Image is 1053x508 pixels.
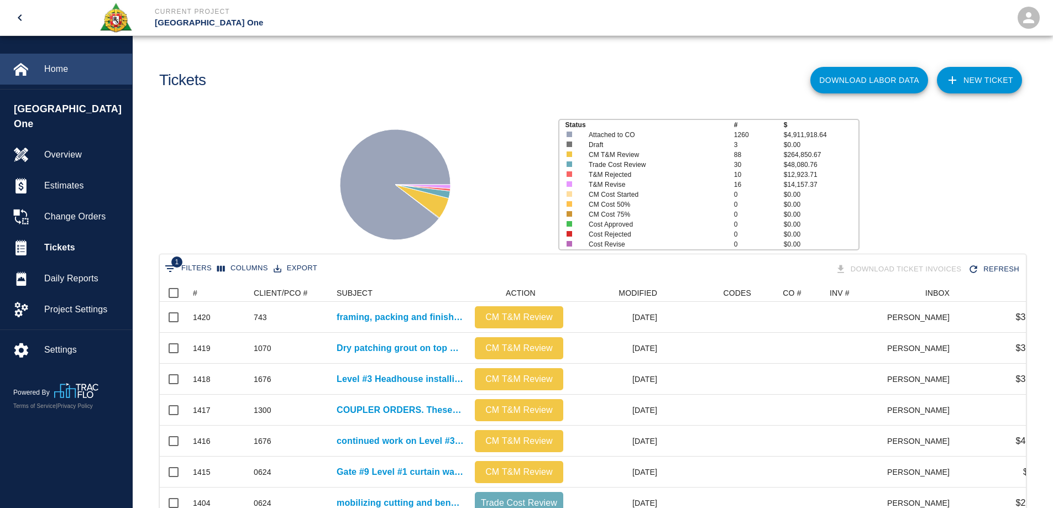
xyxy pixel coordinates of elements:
p: $14,157.37 [784,180,858,190]
p: Attached to CO [589,130,719,140]
a: Level #3 Headhouse installing Styrofoam underneath [PERSON_NAME] duct. [337,373,464,386]
div: CO # [757,284,824,302]
img: TracFlo [54,383,98,398]
p: 0 [734,210,784,219]
p: 0 [734,239,784,249]
span: Estimates [44,179,123,192]
p: $0.00 [784,200,858,210]
button: Show filters [162,260,214,277]
div: # [193,284,197,302]
button: Refresh [966,260,1024,279]
p: $264,850.67 [784,150,858,160]
div: 1676 [254,374,271,385]
p: Cost Revise [589,239,719,249]
p: CM Cost Started [589,190,719,200]
div: [PERSON_NAME] [888,364,955,395]
p: 3 [734,140,784,150]
p: Current Project [155,7,586,17]
p: 10 [734,170,784,180]
div: [DATE] [569,426,663,457]
div: 1676 [254,436,271,447]
p: $0.00 [784,190,858,200]
span: Project Settings [44,303,123,316]
p: $0.00 [784,210,858,219]
div: CLIENT/PCO # [248,284,331,302]
div: 1416 [193,436,211,447]
div: Refresh the list [966,260,1024,279]
div: [DATE] [569,457,663,488]
div: 1420 [193,312,211,323]
p: $0.00 [784,140,858,150]
p: [GEOGRAPHIC_DATA] One [155,17,586,29]
p: Cost Approved [589,219,719,229]
div: 1418 [193,374,211,385]
p: $0.00 [784,239,858,249]
iframe: Chat Widget [998,455,1053,508]
p: 0 [734,190,784,200]
div: [PERSON_NAME] [888,395,955,426]
div: [DATE] [569,364,663,395]
p: 1260 [734,130,784,140]
p: Trade Cost Review [589,160,719,170]
div: SUBJECT [331,284,469,302]
div: [PERSON_NAME] [888,333,955,364]
a: NEW TICKET [937,67,1022,93]
p: CM T&M Review [479,373,559,386]
div: MODIFIED [619,284,657,302]
span: [GEOGRAPHIC_DATA] One [14,102,127,132]
p: Powered By [13,387,54,397]
span: 1 [171,256,182,268]
p: $0.00 [784,219,858,229]
p: T&M Revise [589,180,719,190]
div: # [187,284,248,302]
p: CM T&M Review [479,404,559,417]
button: Select columns [214,260,271,277]
div: INV # [830,284,850,302]
p: 0 [734,229,784,239]
p: CM Cost 50% [589,200,719,210]
p: Status [565,120,734,130]
p: 88 [734,150,784,160]
a: COUPLER ORDERS. These are for: Sharkfin L3 VIP doghouse infill Stair chopout infills East pier EL... [337,404,464,417]
span: Daily Reports [44,272,123,285]
div: [DATE] [569,333,663,364]
a: Dry patching grout on top of beams Column line E9-EH. [337,342,464,355]
a: continued work on Level #3 Headhouse installing Styrofoam underneath [PERSON_NAME] duct. [337,434,464,448]
div: INV # [824,284,888,302]
p: 16 [734,180,784,190]
p: # [734,120,784,130]
p: 30 [734,160,784,170]
div: SUBJECT [337,284,373,302]
div: CO # [783,284,801,302]
p: T&M Rejected [589,170,719,180]
p: 0 [734,200,784,210]
p: $ [784,120,858,130]
div: CODES [723,284,751,302]
h1: Tickets [159,71,206,90]
div: [DATE] [569,302,663,333]
span: Home [44,62,123,76]
p: Cost Rejected [589,229,719,239]
p: $0.00 [784,229,858,239]
p: CM Cost 75% [589,210,719,219]
span: Tickets [44,241,123,254]
p: CM T&M Review [589,150,719,160]
div: ACTION [506,284,536,302]
div: INBOX [925,284,950,302]
div: CODES [663,284,757,302]
div: 743 [254,312,267,323]
p: CM T&M Review [479,434,559,448]
a: Terms of Service [13,403,56,409]
p: framing, packing and finishing drains Level #2 East pier bathroom. [337,311,464,324]
div: MODIFIED [569,284,663,302]
button: open drawer [7,4,33,31]
p: CM T&M Review [479,342,559,355]
button: Download Labor Data [810,67,928,93]
div: CLIENT/PCO # [254,284,308,302]
div: 1300 [254,405,271,416]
